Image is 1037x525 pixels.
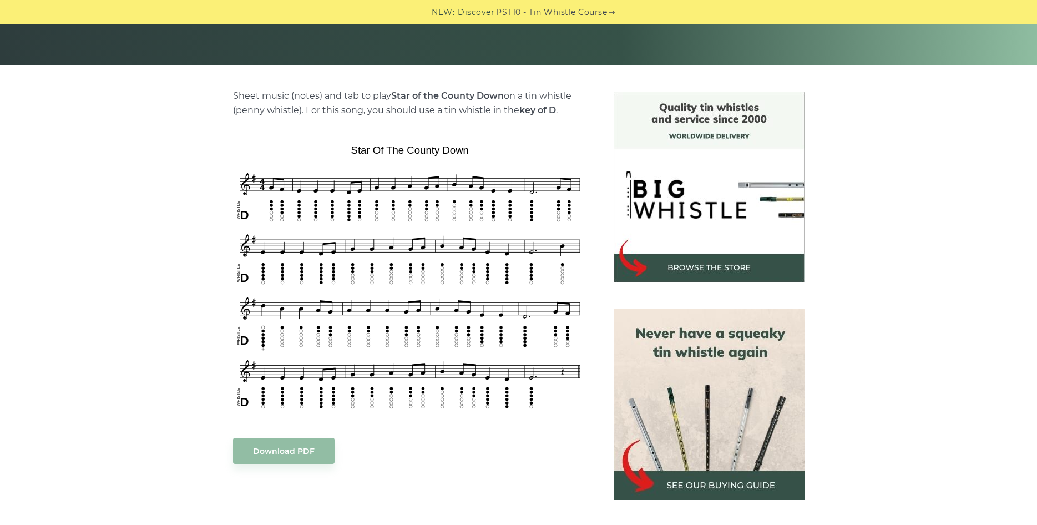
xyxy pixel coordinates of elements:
span: NEW: [432,6,454,19]
strong: key of D [519,105,556,115]
strong: Star of the County Down [391,90,504,101]
p: Sheet music (notes) and tab to play on a tin whistle (penny whistle). For this song, you should u... [233,89,587,118]
img: Star of the County Down Tin Whistle Tab & Sheet Music [233,140,587,416]
a: Download PDF [233,438,335,464]
img: tin whistle buying guide [614,309,805,500]
a: PST10 - Tin Whistle Course [496,6,607,19]
img: BigWhistle Tin Whistle Store [614,92,805,282]
span: Discover [458,6,494,19]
